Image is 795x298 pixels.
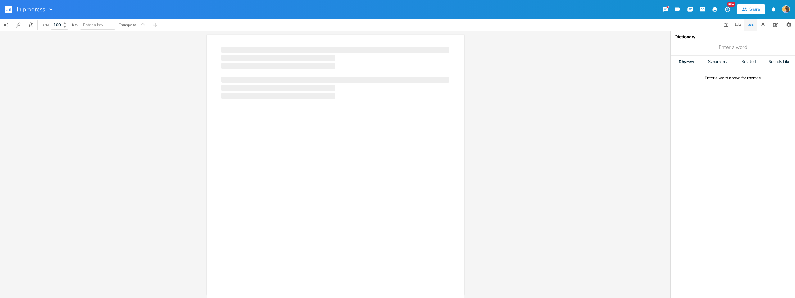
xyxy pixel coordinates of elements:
img: Shaza Musician [782,5,790,13]
div: New [727,2,735,7]
span: In progress [17,7,45,12]
div: Enter a word above for rhymes. [705,76,761,81]
div: Key [72,23,78,27]
button: Share [737,4,765,14]
div: Rhymes [671,56,702,68]
button: New [721,4,734,15]
div: BPM [42,23,49,27]
div: Dictionary [675,35,791,39]
span: Enter a word [719,44,747,51]
div: Transpose [119,23,136,27]
div: Synonyms [702,56,733,68]
div: Sounds Like [764,56,795,68]
div: Related [733,56,764,68]
div: Share [749,7,760,12]
span: Enter a key [83,22,103,28]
